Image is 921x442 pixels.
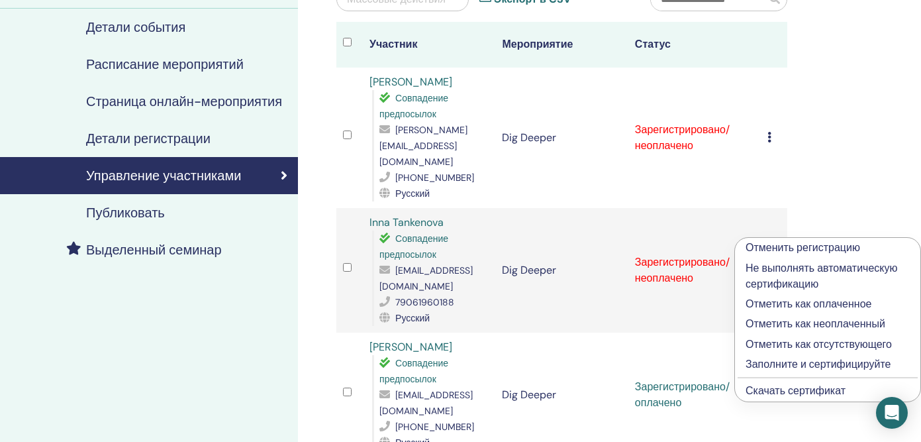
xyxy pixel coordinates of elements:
span: Русский [395,188,430,199]
a: [PERSON_NAME] [369,75,452,89]
h4: Страница онлайн-мероприятия [86,93,282,109]
a: Inna Tankenova [369,215,444,229]
span: [PHONE_NUMBER] [395,421,474,433]
h4: Публиковать [86,205,165,221]
h4: Расписание мероприятий [86,56,244,72]
p: Заполните и сертифицируйте [746,357,910,372]
h4: Детали события [86,19,185,35]
th: Мероприятие [495,22,628,68]
span: [PERSON_NAME][EMAIL_ADDRESS][DOMAIN_NAME] [379,124,467,168]
p: Не выполнять автоматическую сертификацию [746,260,910,292]
span: Совпадение предпосылок [379,357,448,385]
p: Отменить регистрацию [746,240,910,256]
td: Dig Deeper [495,208,628,333]
h4: Выделенный семинар [86,242,222,258]
th: Участник [363,22,495,68]
div: Open Intercom Messenger [876,397,908,429]
span: [PHONE_NUMBER] [395,172,474,184]
span: Русский [395,312,430,324]
p: Отметить как оплаченное [746,296,910,312]
p: Отметить как неоплаченный [746,316,910,332]
h4: Управление участниками [86,168,241,184]
span: Совпадение предпосылок [379,92,448,120]
span: Совпадение предпосылок [379,233,448,260]
span: [EMAIL_ADDRESS][DOMAIN_NAME] [379,389,473,417]
a: Скачать сертификат [746,384,846,398]
th: Статус [628,22,761,68]
span: [EMAIL_ADDRESS][DOMAIN_NAME] [379,264,473,292]
h4: Детали регистрации [86,131,211,146]
a: [PERSON_NAME] [369,340,452,354]
td: Dig Deeper [495,68,628,208]
span: 79061960188 [395,296,454,308]
p: Отметить как отсутствующего [746,337,910,353]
